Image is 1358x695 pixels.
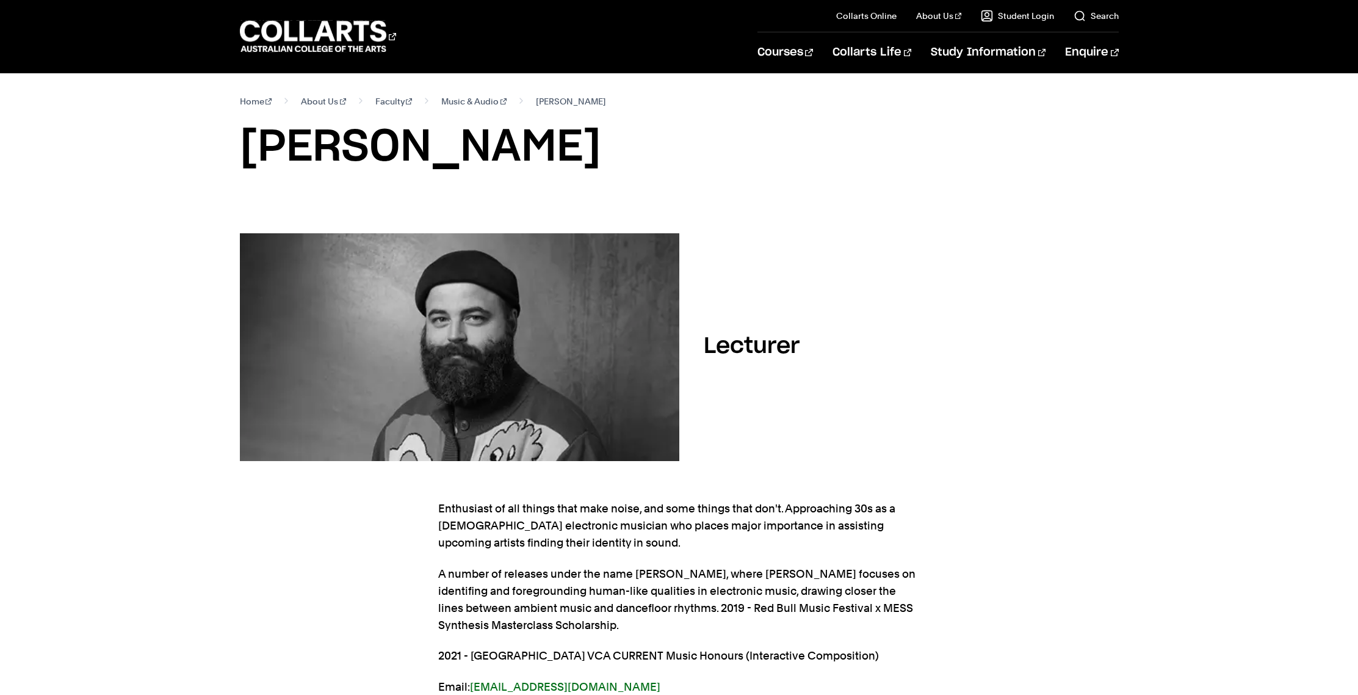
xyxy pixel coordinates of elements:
[470,680,660,693] a: [EMAIL_ADDRESS][DOMAIN_NAME]
[536,93,606,110] span: [PERSON_NAME]
[240,19,396,54] div: Go to homepage
[438,647,920,664] p: 2021 - [GEOGRAPHIC_DATA] VCA CURRENT Music Honours (Interactive Composition)
[916,10,961,22] a: About Us
[757,32,813,73] a: Courses
[301,93,346,110] a: About Us
[438,500,920,551] p: Enthusiast of all things that make noise, and some things that don't. Approaching 30s as a [DEMOG...
[981,10,1054,22] a: Student Login
[836,10,897,22] a: Collarts Online
[1065,32,1118,73] a: Enquire
[240,93,272,110] a: Home
[931,32,1046,73] a: Study Information
[832,32,911,73] a: Collarts Life
[704,335,800,357] h2: Lecturer
[1074,10,1119,22] a: Search
[240,120,1119,175] h1: [PERSON_NAME]
[438,566,920,634] p: A number of releases under the name [PERSON_NAME], where [PERSON_NAME] focuses on identifing and ...
[441,93,507,110] a: Music & Audio
[375,93,413,110] a: Faculty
